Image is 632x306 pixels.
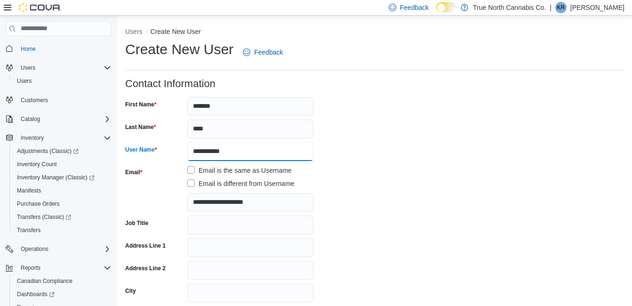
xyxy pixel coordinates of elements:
[17,262,44,274] button: Reports
[125,169,143,176] label: Email
[550,2,552,13] p: |
[13,145,111,157] span: Adjustments (Classic)
[13,198,64,209] a: Purchase Orders
[13,225,111,236] span: Transfers
[17,243,111,255] span: Operations
[17,77,32,85] span: Users
[125,101,157,108] label: First Name
[9,158,115,171] button: Inventory Count
[13,275,111,287] span: Canadian Compliance
[239,43,287,62] a: Feedback
[21,264,40,272] span: Reports
[13,289,111,300] span: Dashboards
[17,132,48,144] button: Inventory
[9,210,115,224] a: Transfers (Classic)
[17,262,111,274] span: Reports
[125,242,166,250] label: Address Line 1
[17,43,40,55] a: Home
[151,28,201,35] button: Create New User
[13,75,35,87] a: Users
[17,94,111,106] span: Customers
[13,145,82,157] a: Adjustments (Classic)
[17,43,111,55] span: Home
[13,159,111,170] span: Inventory Count
[555,2,567,13] div: kyia rogers
[436,12,437,13] span: Dark Mode
[254,48,283,57] span: Feedback
[9,224,115,237] button: Transfers
[17,277,72,285] span: Canadian Compliance
[13,198,111,209] span: Purchase Orders
[125,28,143,35] button: Users
[17,290,55,298] span: Dashboards
[9,184,115,197] button: Manifests
[125,27,624,38] nav: An example of EuiBreadcrumbs
[17,62,111,73] span: Users
[17,200,60,208] span: Purchase Orders
[21,64,35,72] span: Users
[13,275,76,287] a: Canadian Compliance
[570,2,624,13] p: [PERSON_NAME]
[9,145,115,158] a: Adjustments (Classic)
[13,211,111,223] span: Transfers (Classic)
[2,242,115,256] button: Operations
[9,197,115,210] button: Purchase Orders
[13,225,44,236] a: Transfers
[17,95,52,106] a: Customers
[125,78,216,89] h3: Contact Information
[13,185,111,196] span: Manifests
[125,219,148,227] label: Job Title
[13,185,45,196] a: Manifests
[21,97,48,104] span: Customers
[125,40,233,59] h1: Create New User
[2,93,115,107] button: Customers
[17,161,57,168] span: Inventory Count
[21,245,48,253] span: Operations
[9,74,115,88] button: Users
[13,75,111,87] span: Users
[17,174,95,181] span: Inventory Manager (Classic)
[21,45,36,53] span: Home
[13,159,61,170] a: Inventory Count
[17,113,111,125] span: Catalog
[21,134,44,142] span: Inventory
[125,287,136,295] label: City
[557,2,565,13] span: kr
[17,113,44,125] button: Catalog
[125,146,157,153] label: User Name
[2,113,115,126] button: Catalog
[17,213,71,221] span: Transfers (Classic)
[400,3,429,12] span: Feedback
[2,42,115,56] button: Home
[13,289,58,300] a: Dashboards
[9,274,115,288] button: Canadian Compliance
[17,62,39,73] button: Users
[125,123,156,131] label: Last Name
[2,261,115,274] button: Reports
[9,288,115,301] a: Dashboards
[9,171,115,184] a: Inventory Manager (Classic)
[125,265,166,272] label: Address Line 2
[17,132,111,144] span: Inventory
[187,165,292,176] label: Email is the same as Username
[19,3,61,12] img: Cova
[17,147,79,155] span: Adjustments (Classic)
[2,61,115,74] button: Users
[13,211,75,223] a: Transfers (Classic)
[17,187,41,194] span: Manifests
[436,2,456,12] input: Dark Mode
[473,2,546,13] p: True North Cannabis Co.
[2,131,115,145] button: Inventory
[13,172,98,183] a: Inventory Manager (Classic)
[187,178,295,189] label: Email is different from Username
[17,226,40,234] span: Transfers
[17,243,52,255] button: Operations
[13,172,111,183] span: Inventory Manager (Classic)
[21,115,40,123] span: Catalog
